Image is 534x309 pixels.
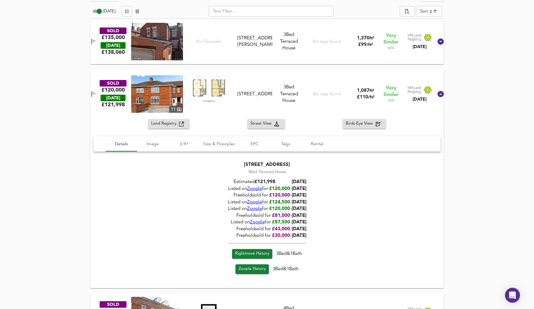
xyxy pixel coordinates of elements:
[388,46,394,51] span: 80 %
[235,251,269,258] span: Rightmove History
[437,38,444,45] svg: Show Details
[346,120,375,127] span: Birds-Eye View
[228,232,306,239] div: Freehold sold for -
[383,85,398,98] span: Very Similar
[228,179,306,186] div: Estimated
[235,35,275,48] div: 53 Woodhouse Lane, DL14 6JX
[400,6,415,17] div: split button
[243,140,266,148] span: EPC
[369,36,374,40] span: ft²
[141,140,165,148] span: Image
[190,75,228,102] img: Floorplan
[101,42,126,49] div: [DATE]
[388,98,394,103] span: 96 %
[357,36,369,41] span: 1,370
[269,200,290,205] span: £124,500
[239,266,266,273] span: Zoopla History
[357,88,369,93] span: 1,087
[274,140,298,148] span: Tags
[131,23,183,60] img: streetview
[228,162,306,168] div: [STREET_ADDRESS]
[228,212,306,219] div: Freehold sold for -
[151,120,179,127] span: Land Registry
[90,69,444,119] div: SOLD£120,000 [DATE]£121,998property thumbnail 11 Floorplan[STREET_ADDRESS]3Bed Terraced HouseNo t...
[100,301,126,308] div: SOLD
[90,19,444,64] div: SOLD£135,000 [DATE]£138,060No Floorplan[STREET_ADDRESS][PERSON_NAME]3Bed Terraced HouseNo tags fo...
[292,227,306,232] span: [DATE]
[292,193,306,198] span: [DATE]
[292,207,306,211] span: [DATE]
[367,43,373,47] span: / ft²
[313,39,341,45] div: No tags found
[172,140,196,148] span: £/ft²
[101,34,125,41] div: £135,000
[100,80,126,87] div: SOLD
[275,84,303,104] div: 3 Bed Terraced House
[305,140,329,148] span: Rental
[292,200,306,205] span: [DATE]
[437,90,444,98] svg: Show Details
[408,86,432,94] img: Land Registry
[272,227,290,232] span: £ 43,000
[100,27,126,34] div: SOLD
[505,288,520,303] div: Open Intercom Messenger
[101,49,125,56] span: £ 138,060
[358,42,373,47] span: £ 99
[131,75,183,113] img: property thumbnail
[196,39,221,45] span: No Floorplan
[250,120,274,127] span: Street View
[408,33,432,42] img: Land Registry
[269,193,290,198] span: £ 120,000
[357,95,374,100] span: £ 110
[292,233,306,238] span: [DATE]
[228,219,306,226] div: Listed on for -
[272,213,290,218] span: £ 81,000
[228,249,306,265] div: 3 Bed & 1 Bath
[228,199,306,206] div: Listed on for -
[232,249,272,259] a: Rightmove History
[292,213,306,218] span: [DATE]
[228,264,306,277] div: 3 Bed & 1 Bath
[247,119,285,129] button: Street View
[247,200,262,205] a: Zoopla
[420,8,428,14] div: Sort
[131,75,183,113] a: property thumbnail 11
[269,187,290,191] span: £120,000
[110,140,133,148] span: Details
[228,206,306,212] div: Listed on for -
[272,220,290,225] span: £87,500
[313,91,341,97] div: No tags found
[408,96,432,102] div: [DATE]
[209,6,334,17] input: Text Filter...
[272,233,290,238] span: £ 30,000
[269,207,290,211] span: £120,000
[103,9,115,13] span: [DATE]
[247,187,262,191] a: Zoopla
[292,220,306,225] span: [DATE]
[247,207,262,211] a: Zoopla
[275,32,303,52] div: 3 Bed Terraced House
[343,119,386,129] button: Birds-Eye View
[368,95,374,99] span: / ft²
[90,119,444,288] div: SOLD£120,000 [DATE]£121,998property thumbnail 11 Floorplan[STREET_ADDRESS]3Bed Terraced HouseNo t...
[101,87,125,93] div: £120,000
[416,6,442,17] div: Sort
[101,101,125,108] span: £ 121,998
[148,119,190,129] button: Land Registry
[383,32,398,46] span: Very Similar
[235,264,269,274] a: Zoopla History
[228,170,306,175] div: 3 Bed Terraced House
[250,220,265,225] a: Zoopla
[292,187,306,191] span: [DATE]
[292,180,306,185] b: [DATE]
[228,226,306,232] div: Freehold sold for -
[369,89,374,93] span: ft²
[228,186,306,192] div: Listed on for -
[255,180,275,185] span: £ 121,998
[408,44,432,50] div: [DATE]
[237,91,273,97] div: [STREET_ADDRESS]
